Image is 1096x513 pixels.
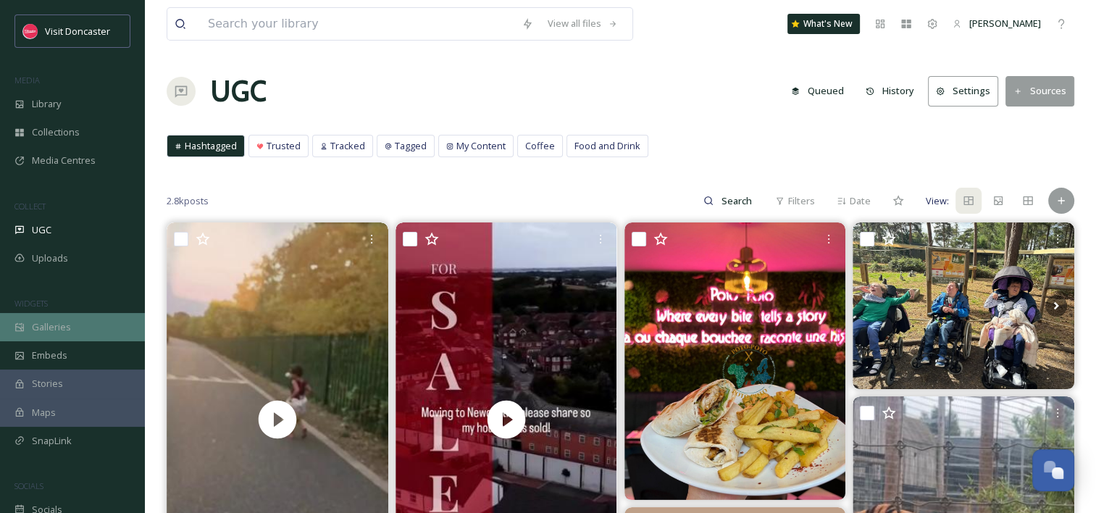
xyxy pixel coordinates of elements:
[788,194,815,208] span: Filters
[858,77,921,105] button: History
[784,77,851,105] button: Queued
[201,8,514,40] input: Search your library
[14,75,40,85] span: MEDIA
[574,139,640,153] span: Food and Drink
[456,139,506,153] span: My Content
[1032,449,1074,491] button: Open Chat
[540,9,625,38] a: View all files
[969,17,1041,30] span: [PERSON_NAME]
[32,97,61,111] span: Library
[850,194,871,208] span: Date
[853,222,1074,388] img: Some of our ILG Plus group had a great day out at Yorkshire Wildlife Park 🦁🐾 #Fairplay #ILGPlus #...
[395,139,427,153] span: Tagged
[624,222,846,499] img: Light lunch? We've got you! Check out our delicious chicken wrap served with fries! #chickenwrap ...
[32,251,68,265] span: Uploads
[945,9,1048,38] a: [PERSON_NAME]
[14,201,46,212] span: COLLECT
[1005,76,1074,106] button: Sources
[23,24,38,38] img: visit%20logo%20fb.jpg
[858,77,929,105] a: History
[32,349,67,362] span: Embeds
[14,480,43,491] span: SOCIALS
[714,186,761,215] input: Search
[32,406,56,420] span: Maps
[928,76,998,106] button: Settings
[787,14,860,34] a: What's New
[14,298,48,309] span: WIDGETS
[525,139,555,153] span: Coffee
[330,139,365,153] span: Tracked
[784,77,858,105] a: Queued
[32,434,72,448] span: SnapLink
[32,125,80,139] span: Collections
[45,25,110,38] span: Visit Doncaster
[210,70,267,113] a: UGC
[185,139,237,153] span: Hashtagged
[167,194,209,208] span: 2.8k posts
[32,223,51,237] span: UGC
[32,377,63,391] span: Stories
[928,76,1005,106] a: Settings
[267,139,301,153] span: Trusted
[32,154,96,167] span: Media Centres
[32,320,71,334] span: Galleries
[926,194,949,208] span: View:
